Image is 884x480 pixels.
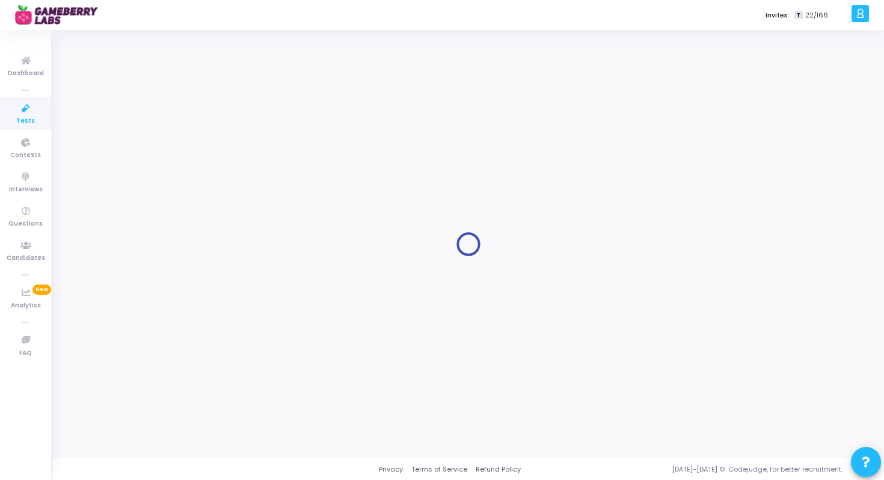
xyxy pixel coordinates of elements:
[766,10,790,20] label: Invites:
[11,301,41,311] span: Analytics
[521,464,869,475] div: [DATE]-[DATE] © Codejudge, for better recruitment.
[19,348,32,358] span: FAQ
[7,253,45,263] span: Candidates
[8,219,43,229] span: Questions
[16,116,35,126] span: Tests
[32,285,51,295] span: New
[794,11,802,20] span: T
[805,10,828,20] span: 22/166
[476,464,521,475] a: Refund Policy
[10,150,41,161] span: Contests
[9,185,43,195] span: Interviews
[411,464,467,475] a: Terms of Service
[379,464,403,475] a: Privacy
[8,69,44,79] span: Dashboard
[15,3,105,27] img: logo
